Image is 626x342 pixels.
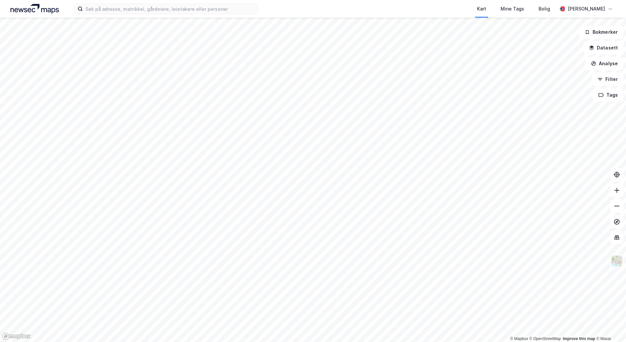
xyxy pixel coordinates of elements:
[529,336,561,341] a: OpenStreetMap
[510,336,528,341] a: Mapbox
[563,336,595,341] a: Improve this map
[83,4,258,14] input: Søk på adresse, matrikkel, gårdeiere, leietakere eller personer
[568,5,605,13] div: [PERSON_NAME]
[2,332,31,340] a: Mapbox homepage
[593,88,623,102] button: Tags
[10,4,59,14] img: logo.a4113a55bc3d86da70a041830d287a7e.svg
[611,255,623,267] img: Z
[585,57,623,70] button: Analyse
[583,41,623,54] button: Datasett
[579,26,623,39] button: Bokmerker
[593,311,626,342] div: Kontrollprogram for chat
[593,311,626,342] iframe: Chat Widget
[501,5,524,13] div: Mine Tags
[539,5,550,13] div: Bolig
[477,5,486,13] div: Kart
[592,73,623,86] button: Filter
